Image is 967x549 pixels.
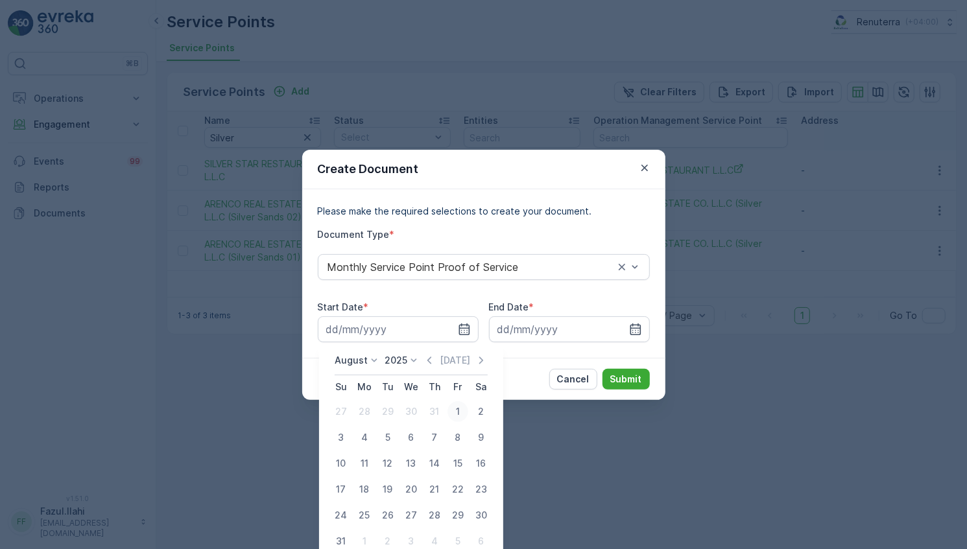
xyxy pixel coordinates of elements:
[354,453,375,474] div: 11
[424,453,445,474] div: 14
[401,505,422,526] div: 27
[471,401,492,422] div: 2
[354,505,375,526] div: 25
[354,479,375,500] div: 18
[377,401,398,422] div: 29
[448,401,468,422] div: 1
[471,427,492,448] div: 9
[471,505,492,526] div: 30
[377,453,398,474] div: 12
[424,479,445,500] div: 21
[400,375,423,399] th: Wednesday
[318,229,390,240] label: Document Type
[424,427,445,448] div: 7
[354,427,375,448] div: 4
[448,479,468,500] div: 22
[354,401,375,422] div: 28
[401,479,422,500] div: 20
[489,316,650,342] input: dd/mm/yyyy
[448,453,468,474] div: 15
[557,373,590,386] p: Cancel
[424,505,445,526] div: 28
[329,375,353,399] th: Sunday
[401,453,422,474] div: 13
[401,427,422,448] div: 6
[331,453,352,474] div: 10
[353,375,376,399] th: Monday
[377,479,398,500] div: 19
[318,301,364,312] label: Start Date
[610,373,642,386] p: Submit
[318,160,419,178] p: Create Document
[424,401,445,422] div: 31
[318,316,479,342] input: dd/mm/yyyy
[446,375,470,399] th: Friday
[335,354,368,367] p: August
[471,479,492,500] div: 23
[331,401,352,422] div: 27
[376,375,400,399] th: Tuesday
[401,401,422,422] div: 30
[385,354,407,367] p: 2025
[331,505,352,526] div: 24
[448,427,468,448] div: 8
[377,505,398,526] div: 26
[489,301,529,312] label: End Date
[448,505,468,526] div: 29
[318,205,650,218] p: Please make the required selections to create your document.
[423,375,446,399] th: Thursday
[470,375,493,399] th: Saturday
[440,354,471,367] p: [DATE]
[471,453,492,474] div: 16
[331,479,352,500] div: 17
[377,427,398,448] div: 5
[603,369,650,390] button: Submit
[331,427,352,448] div: 3
[549,369,597,390] button: Cancel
